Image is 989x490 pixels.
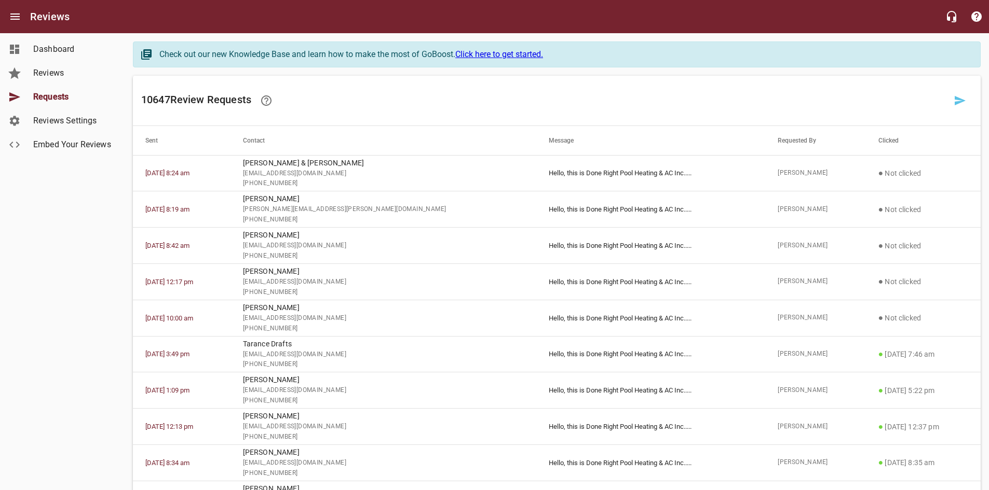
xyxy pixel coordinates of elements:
[243,277,524,287] span: [EMAIL_ADDRESS][DOMAIN_NAME]
[878,312,968,324] p: Not clicked
[243,215,524,225] span: [PHONE_NUMBER]
[536,300,765,336] td: Hello, this is Done Right Pool Heating & AC Inc.. ...
[536,228,765,264] td: Hello, this is Done Right Pool Heating & AC Inc.. ...
[536,126,765,155] th: Message
[536,155,765,191] td: Hello, this is Done Right Pool Heating & AC Inc.. ...
[145,459,189,467] a: [DATE] 8:34 am
[878,384,968,397] p: [DATE] 5:22 pm
[243,241,524,251] span: [EMAIL_ADDRESS][DOMAIN_NAME]
[536,263,765,300] td: Hello, this is Done Right Pool Heating & AC Inc.. ...
[243,302,524,313] p: [PERSON_NAME]
[243,359,524,370] span: [PHONE_NUMBER]
[254,88,279,113] a: Learn how requesting reviews can improve your online presence
[243,204,524,215] span: [PERSON_NAME][EMAIL_ADDRESS][PERSON_NAME][DOMAIN_NAME]
[878,313,884,323] span: ●
[243,251,524,261] span: [PHONE_NUMBER]
[455,49,543,59] a: Click here to get started.
[778,457,853,468] span: [PERSON_NAME]
[878,276,884,286] span: ●
[939,4,964,29] button: Live Chat
[33,43,112,55] span: Dashboard
[243,169,524,179] span: [EMAIL_ADDRESS][DOMAIN_NAME]
[878,385,884,395] span: ●
[878,203,968,216] p: Not clicked
[159,48,970,61] div: Check out our new Knowledge Base and learn how to make the most of GoBoost.
[878,168,884,178] span: ●
[243,193,524,204] p: [PERSON_NAME]
[243,385,524,396] span: [EMAIL_ADDRESS][DOMAIN_NAME]
[878,275,968,288] p: Not clicked
[145,423,193,430] a: [DATE] 12:13 pm
[243,158,524,169] p: [PERSON_NAME] & [PERSON_NAME]
[145,386,189,394] a: [DATE] 1:09 pm
[536,191,765,228] td: Hello, this is Done Right Pool Heating & AC Inc.. ...
[243,432,524,442] span: [PHONE_NUMBER]
[878,422,884,431] span: ●
[243,178,524,189] span: [PHONE_NUMBER]
[243,287,524,298] span: [PHONE_NUMBER]
[878,349,884,359] span: ●
[145,350,189,358] a: [DATE] 3:49 pm
[243,266,524,277] p: [PERSON_NAME]
[145,242,189,249] a: [DATE] 8:42 am
[778,313,853,323] span: [PERSON_NAME]
[243,313,524,324] span: [EMAIL_ADDRESS][DOMAIN_NAME]
[133,126,231,155] th: Sent
[778,204,853,215] span: [PERSON_NAME]
[878,240,968,252] p: Not clicked
[964,4,989,29] button: Support Portal
[3,4,28,29] button: Open drawer
[778,168,853,178] span: [PERSON_NAME]
[243,324,524,334] span: [PHONE_NUMBER]
[536,409,765,445] td: Hello, this is Done Right Pool Heating & AC Inc.. ...
[243,468,524,479] span: [PHONE_NUMBER]
[145,278,193,286] a: [DATE] 12:17 pm
[243,374,524,385] p: [PERSON_NAME]
[536,445,765,481] td: Hello, this is Done Right Pool Heating & AC Inc.. ...
[878,167,968,179] p: Not clicked
[33,67,112,79] span: Reviews
[778,276,853,287] span: [PERSON_NAME]
[878,204,884,214] span: ●
[243,411,524,422] p: [PERSON_NAME]
[145,205,189,213] a: [DATE] 8:19 am
[243,422,524,432] span: [EMAIL_ADDRESS][DOMAIN_NAME]
[878,456,968,469] p: [DATE] 8:35 am
[33,115,112,127] span: Reviews Settings
[141,88,947,113] h6: 10647 Review Request s
[33,138,112,151] span: Embed Your Reviews
[536,372,765,409] td: Hello, this is Done Right Pool Heating & AC Inc.. ...
[33,91,112,103] span: Requests
[145,169,189,177] a: [DATE] 8:24 am
[145,314,193,322] a: [DATE] 10:00 am
[778,422,853,432] span: [PERSON_NAME]
[243,230,524,241] p: [PERSON_NAME]
[243,396,524,406] span: [PHONE_NUMBER]
[243,458,524,468] span: [EMAIL_ADDRESS][DOMAIN_NAME]
[243,447,524,458] p: [PERSON_NAME]
[231,126,536,155] th: Contact
[243,349,524,360] span: [EMAIL_ADDRESS][DOMAIN_NAME]
[878,348,968,360] p: [DATE] 7:46 am
[878,421,968,433] p: [DATE] 12:37 pm
[947,88,972,113] a: Request a review
[778,241,853,251] span: [PERSON_NAME]
[778,385,853,396] span: [PERSON_NAME]
[878,457,884,467] span: ●
[536,336,765,372] td: Hello, this is Done Right Pool Heating & AC Inc.. ...
[243,339,524,349] p: Tarance Drafts
[866,126,981,155] th: Clicked
[30,8,70,25] h6: Reviews
[778,349,853,359] span: [PERSON_NAME]
[878,241,884,250] span: ●
[765,126,865,155] th: Requested By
